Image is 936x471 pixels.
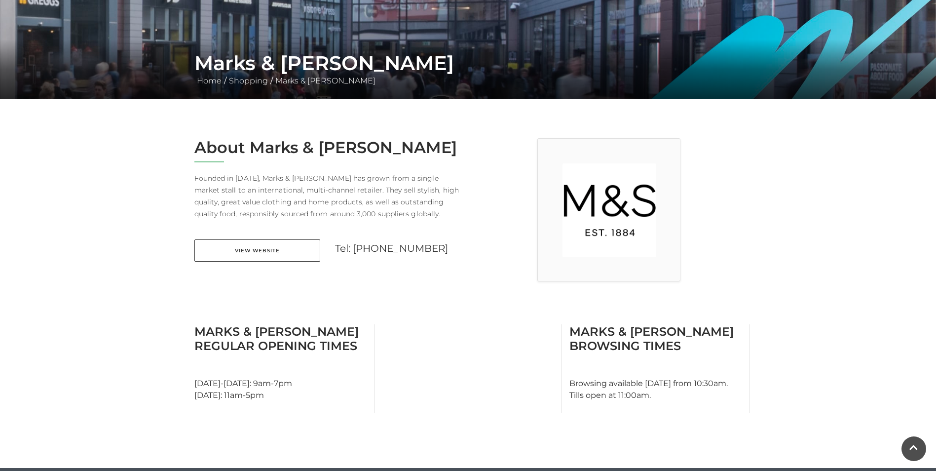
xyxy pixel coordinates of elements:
a: Tel: [PHONE_NUMBER] [335,242,449,254]
a: Shopping [226,76,270,85]
div: [DATE]-[DATE]: 9am-7pm [DATE]: 11am-5pm [187,324,374,413]
a: View Website [194,239,320,262]
a: Home [194,76,224,85]
h2: About Marks & [PERSON_NAME] [194,138,461,157]
div: / / [187,51,749,87]
p: Founded in [DATE], Marks & [PERSON_NAME] has grown from a single market stall to an international... [194,172,461,220]
h3: Marks & [PERSON_NAME] Regular Opening Times [194,324,367,353]
div: Browsing available [DATE] from 10:30am. Tills open at 11:00am. [562,324,749,413]
h3: Marks & [PERSON_NAME] Browsing Times [569,324,742,353]
a: Marks & [PERSON_NAME] [273,76,378,85]
h1: Marks & [PERSON_NAME] [194,51,742,75]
